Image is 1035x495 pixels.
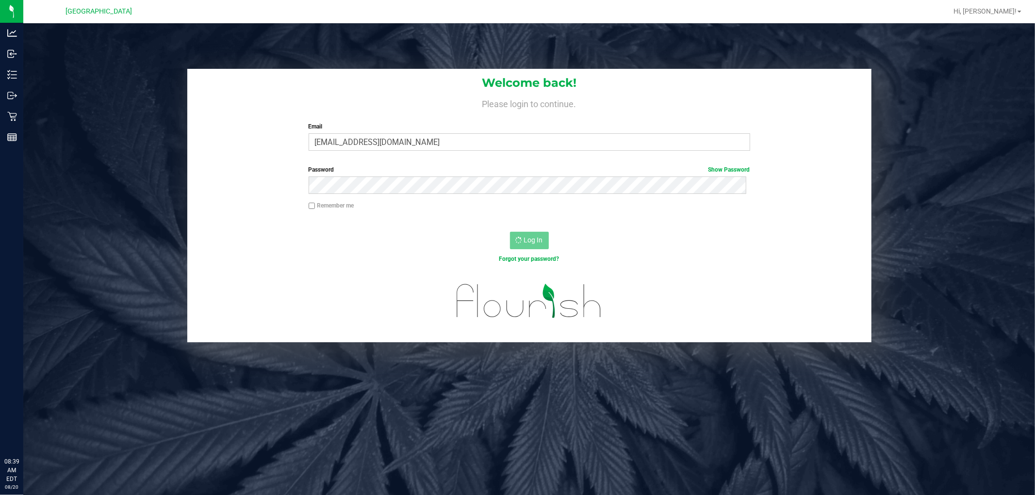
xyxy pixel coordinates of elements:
span: [GEOGRAPHIC_DATA] [66,7,132,16]
span: Password [309,166,334,173]
button: Log In [510,232,549,249]
a: Forgot your password? [499,255,559,262]
inline-svg: Analytics [7,28,17,38]
inline-svg: Reports [7,132,17,142]
input: Remember me [309,203,315,209]
h1: Welcome back! [187,77,871,89]
inline-svg: Retail [7,112,17,121]
p: 08:39 AM EDT [4,457,19,483]
inline-svg: Inbound [7,49,17,59]
h4: Please login to continue. [187,97,871,109]
label: Remember me [309,201,354,210]
span: Log In [524,236,543,244]
a: Show Password [708,166,750,173]
span: Hi, [PERSON_NAME]! [953,7,1017,15]
label: Email [309,122,750,131]
inline-svg: Inventory [7,70,17,80]
inline-svg: Outbound [7,91,17,100]
p: 08/20 [4,483,19,491]
img: flourish_logo.svg [444,273,615,328]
